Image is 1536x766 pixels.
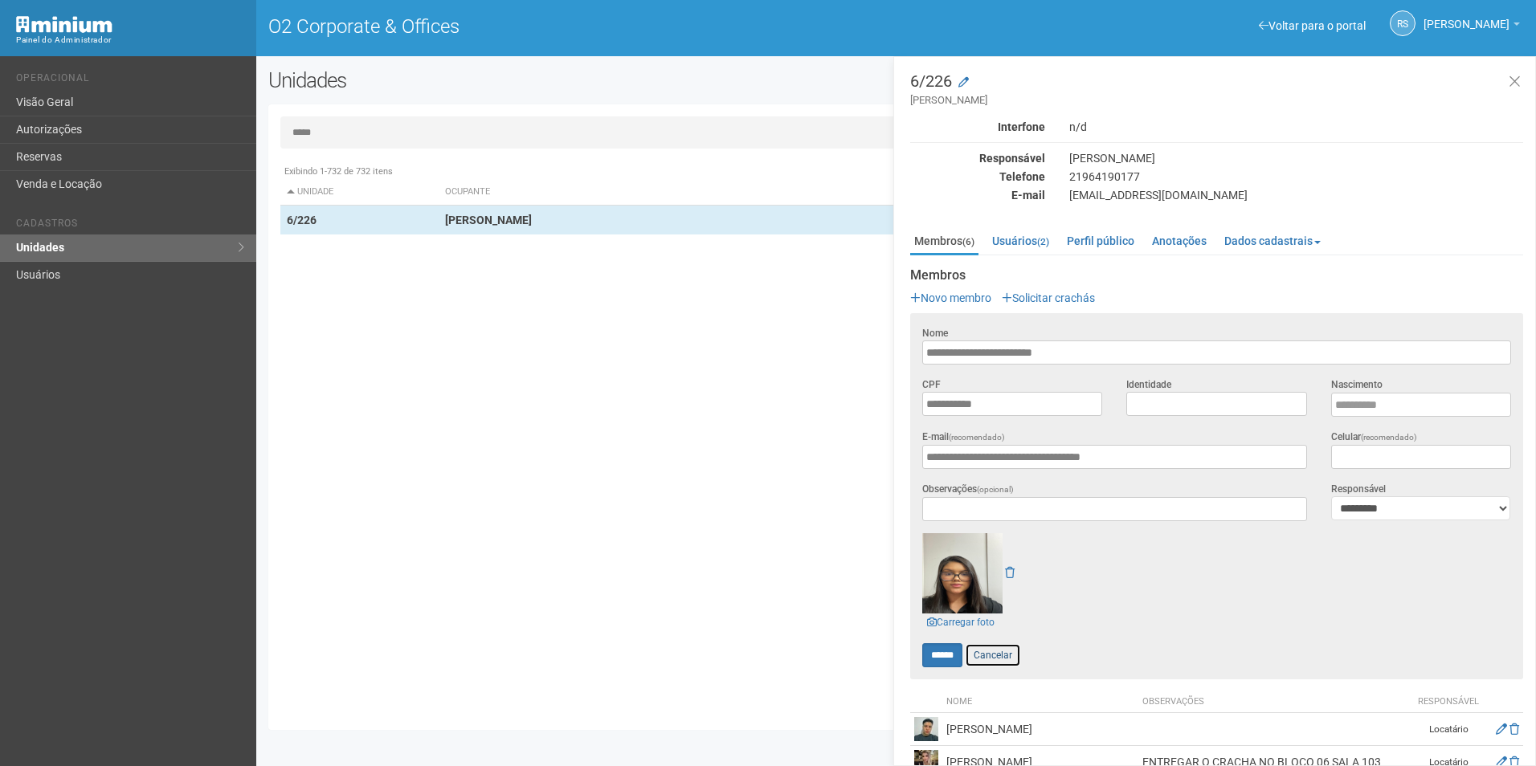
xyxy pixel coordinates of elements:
[965,643,1021,667] a: Cancelar
[16,16,112,33] img: Minium
[268,68,778,92] h2: Unidades
[280,165,1512,179] div: Exibindo 1-732 de 732 itens
[1331,482,1386,496] label: Responsável
[1408,691,1489,713] th: Responsável
[280,179,439,206] th: Unidade: activate to sort column descending
[922,326,948,340] label: Nome
[1063,229,1138,253] a: Perfil público
[1220,229,1325,253] a: Dados cadastrais
[922,482,1014,497] label: Observações
[942,713,1138,746] td: [PERSON_NAME]
[1390,10,1415,36] a: RS
[898,120,1057,134] div: Interfone
[1057,151,1535,165] div: [PERSON_NAME]
[1148,229,1211,253] a: Anotações
[1408,713,1489,746] td: Locatário
[1138,691,1408,713] th: Observações
[16,218,244,234] li: Cadastros
[898,151,1057,165] div: Responsável
[1424,2,1509,31] span: Rayssa Soares Ribeiro
[1057,169,1535,184] div: 21964190177
[922,430,1005,445] label: E-mail
[1424,20,1520,33] a: [PERSON_NAME]
[962,236,974,247] small: (6)
[16,33,244,47] div: Painel do Administrador
[922,377,941,392] label: CPF
[914,717,938,741] img: user.png
[1496,723,1507,735] a: Editar membro
[1057,120,1535,134] div: n/d
[1002,291,1095,304] a: Solicitar crachás
[1037,236,1049,247] small: (2)
[439,179,982,206] th: Ocupante: activate to sort column ascending
[1259,19,1366,32] a: Voltar para o portal
[910,268,1523,283] strong: Membros
[942,691,1138,713] th: Nome
[1331,377,1383,392] label: Nascimento
[1361,433,1417,442] span: (recomendado)
[910,291,991,304] a: Novo membro
[1509,723,1519,735] a: Excluir membro
[16,72,244,89] li: Operacional
[287,214,317,226] strong: 6/226
[949,433,1005,442] span: (recomendado)
[910,93,1523,108] small: [PERSON_NAME]
[898,188,1057,202] div: E-mail
[1057,188,1535,202] div: [EMAIL_ADDRESS][DOMAIN_NAME]
[1331,430,1417,445] label: Celular
[268,16,884,37] h1: O2 Corporate & Offices
[1126,377,1171,392] label: Identidade
[958,75,969,91] a: Modificar a unidade
[898,169,1057,184] div: Telefone
[445,214,532,226] strong: [PERSON_NAME]
[977,485,1014,494] span: (opcional)
[922,613,999,631] a: Carregar foto
[988,229,1053,253] a: Usuários(2)
[910,73,1523,108] h3: 6/226
[1005,566,1015,579] a: Remover
[922,533,1003,613] img: user.png
[910,229,978,255] a: Membros(6)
